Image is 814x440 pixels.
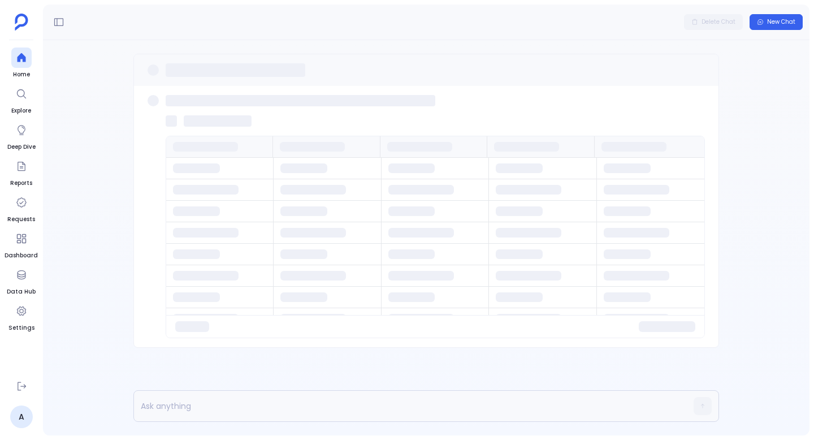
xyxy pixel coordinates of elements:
span: Reports [10,179,32,188]
a: Data Hub [7,265,36,296]
button: New Chat [750,14,803,30]
a: A [10,406,33,428]
a: Reports [10,156,32,188]
span: Requests [7,215,35,224]
a: Deep Dive [7,120,36,152]
a: Home [11,48,32,79]
a: Settings [8,301,34,333]
a: Explore [11,84,32,115]
img: petavue logo [15,14,28,31]
span: Explore [11,106,32,115]
span: Data Hub [7,287,36,296]
a: Dashboard [5,228,38,260]
span: New Chat [767,18,795,26]
a: Requests [7,192,35,224]
span: Home [11,70,32,79]
span: Dashboard [5,251,38,260]
span: Settings [8,323,34,333]
span: Deep Dive [7,143,36,152]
